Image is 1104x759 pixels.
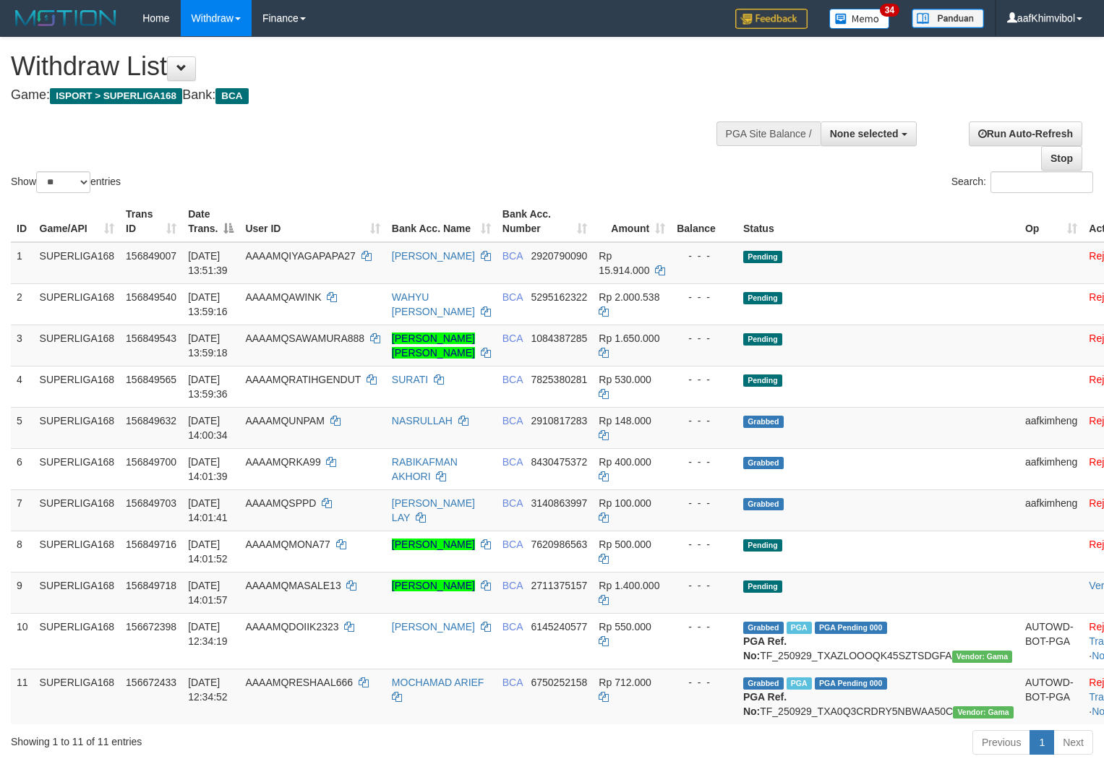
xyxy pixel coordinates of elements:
a: NASRULLAH [392,415,453,426]
span: 156672398 [126,621,176,632]
th: Trans ID: activate to sort column ascending [120,201,182,242]
span: AAAAMQSPPD [245,497,316,509]
span: AAAAMQMONA77 [245,539,330,550]
td: 4 [11,366,34,407]
td: SUPERLIGA168 [34,489,121,531]
span: AAAAMQIYAGAPAPA27 [245,250,356,262]
span: Rp 712.000 [599,677,651,688]
label: Show entries [11,171,121,193]
span: None selected [830,128,899,140]
a: [PERSON_NAME] [392,580,475,591]
span: Copy 2920790090 to clipboard [531,250,587,262]
span: Copy 7825380281 to clipboard [531,374,587,385]
td: TF_250929_TXA0Q3CRDRY5NBWAA50C [737,669,1019,724]
td: 3 [11,325,34,366]
span: [DATE] 14:01:57 [188,580,228,606]
td: aafkimheng [1019,407,1083,448]
th: Bank Acc. Number: activate to sort column ascending [497,201,594,242]
span: 156849540 [126,291,176,303]
span: BCA [502,374,523,385]
span: Rp 2.000.538 [599,291,659,303]
span: BCA [502,621,523,632]
span: 156849007 [126,250,176,262]
a: [PERSON_NAME] [392,539,475,550]
span: [DATE] 13:59:16 [188,291,228,317]
th: User ID: activate to sort column ascending [239,201,385,242]
img: Button%20Memo.svg [829,9,890,29]
a: MOCHAMAD ARIEF [392,677,484,688]
th: Amount: activate to sort column ascending [593,201,671,242]
td: SUPERLIGA168 [34,531,121,572]
img: MOTION_logo.png [11,7,121,29]
h4: Game: Bank: [11,88,722,103]
span: BCA [502,291,523,303]
td: 9 [11,572,34,613]
span: BCA [502,580,523,591]
td: 6 [11,448,34,489]
span: Pending [743,292,782,304]
span: Marked by aafsoycanthlai [787,622,812,634]
span: Rp 530.000 [599,374,651,385]
div: - - - [677,372,732,387]
span: [DATE] 14:01:39 [188,456,228,482]
th: Status [737,201,1019,242]
span: AAAAMQRATIHGENDUT [245,374,361,385]
span: Rp 400.000 [599,456,651,468]
td: 7 [11,489,34,531]
span: Copy 2910817283 to clipboard [531,415,587,426]
span: BCA [502,539,523,550]
a: Run Auto-Refresh [969,121,1082,146]
span: 156672433 [126,677,176,688]
div: - - - [677,413,732,428]
label: Search: [951,171,1093,193]
span: AAAAMQMASALE13 [245,580,341,591]
td: 8 [11,531,34,572]
td: SUPERLIGA168 [34,448,121,489]
td: AUTOWD-BOT-PGA [1019,613,1083,669]
span: 156849543 [126,333,176,344]
b: PGA Ref. No: [743,635,787,661]
td: SUPERLIGA168 [34,366,121,407]
span: AAAAMQUNPAM [245,415,324,426]
span: Grabbed [743,677,784,690]
span: AAAAMQSAWAMURA888 [245,333,364,344]
span: Marked by aafsoycanthlai [787,677,812,690]
th: Game/API: activate to sort column ascending [34,201,121,242]
th: Date Trans.: activate to sort column descending [182,201,239,242]
img: Feedback.jpg [735,9,808,29]
span: Pending [743,251,782,263]
span: 156849565 [126,374,176,385]
span: BCA [502,677,523,688]
td: 2 [11,283,34,325]
span: BCA [502,415,523,426]
td: AUTOWD-BOT-PGA [1019,669,1083,724]
div: - - - [677,249,732,263]
span: BCA [502,456,523,468]
span: Copy 6750252158 to clipboard [531,677,587,688]
th: Bank Acc. Name: activate to sort column ascending [386,201,497,242]
td: SUPERLIGA168 [34,325,121,366]
span: 34 [880,4,899,17]
span: Rp 1.400.000 [599,580,659,591]
span: Rp 148.000 [599,415,651,426]
span: Copy 5295162322 to clipboard [531,291,587,303]
th: Op: activate to sort column ascending [1019,201,1083,242]
input: Search: [990,171,1093,193]
a: 1 [1030,730,1054,755]
a: Previous [972,730,1030,755]
div: - - - [677,537,732,552]
span: ISPORT > SUPERLIGA168 [50,88,182,104]
th: ID [11,201,34,242]
td: 10 [11,613,34,669]
td: SUPERLIGA168 [34,613,121,669]
span: Vendor URL: https://trx31.1velocity.biz [952,651,1013,663]
td: 1 [11,242,34,284]
div: PGA Site Balance / [716,121,821,146]
td: SUPERLIGA168 [34,242,121,284]
img: panduan.png [912,9,984,28]
span: 156849632 [126,415,176,426]
span: PGA Pending [815,622,887,634]
h1: Withdraw List [11,52,722,81]
td: aafkimheng [1019,448,1083,489]
a: WAHYU [PERSON_NAME] [392,291,475,317]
